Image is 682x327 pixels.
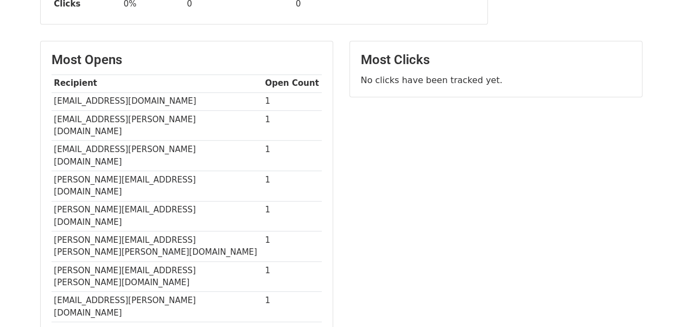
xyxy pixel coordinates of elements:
[52,110,263,141] td: [EMAIL_ADDRESS][PERSON_NAME][DOMAIN_NAME]
[361,52,631,68] h3: Most Clicks
[263,261,322,292] td: 1
[52,261,263,292] td: [PERSON_NAME][EMAIL_ADDRESS][PERSON_NAME][DOMAIN_NAME]
[52,171,263,201] td: [PERSON_NAME][EMAIL_ADDRESS][DOMAIN_NAME]
[52,201,263,231] td: [PERSON_NAME][EMAIL_ADDRESS][DOMAIN_NAME]
[52,74,263,92] th: Recipient
[361,74,631,86] p: No clicks have been tracked yet.
[52,92,263,110] td: [EMAIL_ADDRESS][DOMAIN_NAME]
[263,110,322,141] td: 1
[263,231,322,262] td: 1
[263,92,322,110] td: 1
[263,171,322,201] td: 1
[52,52,322,68] h3: Most Opens
[52,292,263,322] td: [EMAIL_ADDRESS][PERSON_NAME][DOMAIN_NAME]
[263,201,322,231] td: 1
[52,141,263,171] td: [EMAIL_ADDRESS][PERSON_NAME][DOMAIN_NAME]
[263,74,322,92] th: Open Count
[628,275,682,327] iframe: Chat Widget
[263,141,322,171] td: 1
[52,231,263,262] td: [PERSON_NAME][EMAIL_ADDRESS][PERSON_NAME][PERSON_NAME][DOMAIN_NAME]
[263,292,322,322] td: 1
